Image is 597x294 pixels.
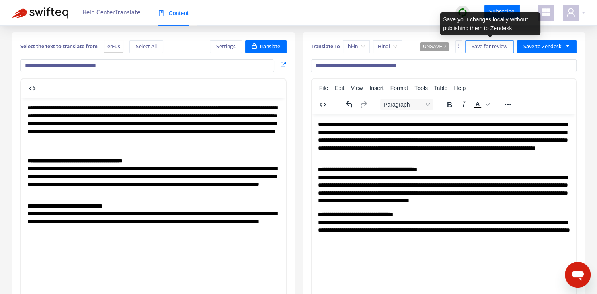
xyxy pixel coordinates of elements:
[343,99,356,110] button: Undo
[378,41,397,53] span: Hindi
[523,42,562,51] span: Save to Zendesk
[357,99,370,110] button: Redo
[129,40,163,53] button: Select All
[457,99,470,110] button: Italic
[457,8,468,18] img: sync.dc5367851b00ba804db3.png
[566,8,576,17] span: user
[501,99,515,110] button: Reveal or hide additional toolbar items
[210,40,242,53] button: Settings
[216,42,236,51] span: Settings
[12,7,68,19] img: Swifteq
[565,262,591,288] iframe: Button to launch messaging window
[348,41,365,53] span: hi-in
[456,43,462,49] span: more
[351,85,363,91] span: View
[484,5,520,19] a: Subscribe
[443,99,456,110] button: Bold
[541,8,551,17] span: appstore
[565,43,570,49] span: caret-down
[414,85,428,91] span: Tools
[259,42,280,51] span: Translate
[384,101,423,108] span: Paragraph
[136,42,157,51] span: Select All
[434,85,447,91] span: Table
[471,99,491,110] div: Text color Black
[104,40,123,53] span: en-us
[82,5,140,21] span: Help Center Translate
[454,85,466,91] span: Help
[158,10,189,16] span: Content
[455,40,462,53] button: more
[465,40,514,53] button: Save for review
[390,85,408,91] span: Format
[20,42,98,51] b: Select the text to translate from
[517,40,577,53] button: Save to Zendeskcaret-down
[472,42,507,51] span: Save for review
[319,85,328,91] span: File
[245,40,287,53] button: Translate
[440,12,540,35] div: Save your changes locally without publishing them to Zendesk
[380,99,433,110] button: Block Paragraph
[369,85,384,91] span: Insert
[423,44,446,49] span: UNSAVED
[311,42,340,51] b: Translate To
[334,85,344,91] span: Edit
[158,10,164,16] span: book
